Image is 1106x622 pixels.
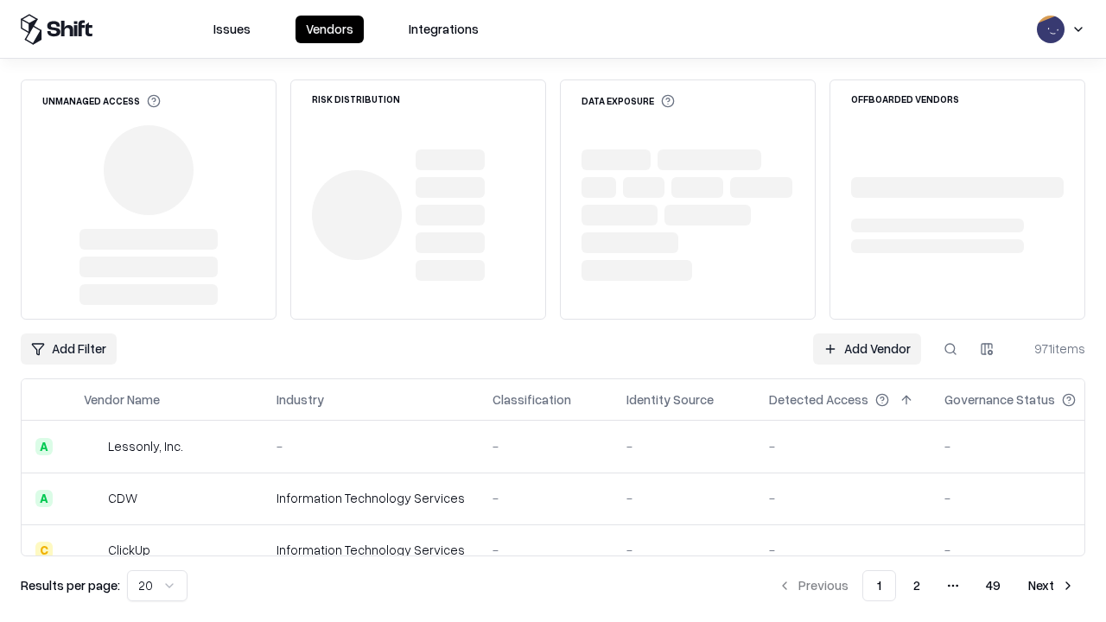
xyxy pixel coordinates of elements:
[493,489,599,507] div: -
[626,541,741,559] div: -
[42,94,161,108] div: Unmanaged Access
[35,542,53,559] div: C
[813,333,921,365] a: Add Vendor
[312,94,400,104] div: Risk Distribution
[276,541,465,559] div: Information Technology Services
[21,333,117,365] button: Add Filter
[35,438,53,455] div: A
[203,16,261,43] button: Issues
[21,576,120,594] p: Results per page:
[626,437,741,455] div: -
[276,390,324,409] div: Industry
[84,542,101,559] img: ClickUp
[493,541,599,559] div: -
[769,541,917,559] div: -
[84,438,101,455] img: Lessonly, Inc.
[276,437,465,455] div: -
[493,437,599,455] div: -
[35,490,53,507] div: A
[626,489,741,507] div: -
[493,390,571,409] div: Classification
[944,390,1055,409] div: Governance Status
[944,489,1103,507] div: -
[972,570,1014,601] button: 49
[862,570,896,601] button: 1
[769,489,917,507] div: -
[108,541,150,559] div: ClickUp
[276,489,465,507] div: Information Technology Services
[84,390,160,409] div: Vendor Name
[84,490,101,507] img: CDW
[767,570,1085,601] nav: pagination
[944,437,1103,455] div: -
[398,16,489,43] button: Integrations
[582,94,675,108] div: Data Exposure
[769,390,868,409] div: Detected Access
[944,541,1103,559] div: -
[626,390,714,409] div: Identity Source
[108,437,183,455] div: Lessonly, Inc.
[769,437,917,455] div: -
[108,489,137,507] div: CDW
[1016,340,1085,358] div: 971 items
[296,16,364,43] button: Vendors
[1018,570,1085,601] button: Next
[899,570,934,601] button: 2
[851,94,959,104] div: Offboarded Vendors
